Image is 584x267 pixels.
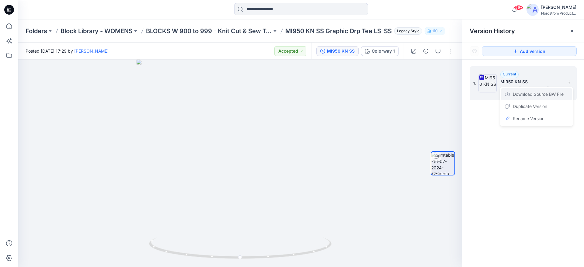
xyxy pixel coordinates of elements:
span: Legacy Style [394,27,422,35]
h5: MI950 KN SS [500,78,561,85]
span: Download Source BW File [513,91,564,98]
a: [PERSON_NAME] [74,48,109,54]
button: Details [421,46,431,56]
button: Show Hidden Versions [470,46,479,56]
p: MI950 KN SS Graphic Drp Tee LS-SS [285,27,392,35]
span: 99+ [514,5,523,10]
a: Folders [26,27,47,35]
span: Current [503,72,516,76]
span: Rename Version [513,115,544,122]
button: MI950 KN SS [316,46,359,56]
button: Add version [482,46,577,56]
img: avatar [527,4,539,16]
p: 110 [432,28,438,34]
a: BLOCKS W 900 to 999 - Knit Cut & Sew Tops [146,27,272,35]
button: 110 [425,27,445,35]
span: 1. [473,81,476,86]
button: Legacy Style [392,27,422,35]
img: turntable-16-07-2024-17:30:03 [431,152,454,175]
div: Colorway 1 [372,48,395,54]
button: Colorway 1 [361,46,399,56]
span: Duplicate Version [513,103,547,110]
a: Block Library - WOMENS [61,27,133,35]
div: [PERSON_NAME] [541,4,576,11]
span: Posted by: Anna He [500,85,561,92]
span: Posted [DATE] 17:29 by [26,48,109,54]
div: Nordstrom Product... [541,11,576,16]
img: MI950 KN SS [478,74,497,92]
span: Version History [470,27,515,35]
div: MI950 KN SS [327,48,355,54]
button: Close [569,29,574,33]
